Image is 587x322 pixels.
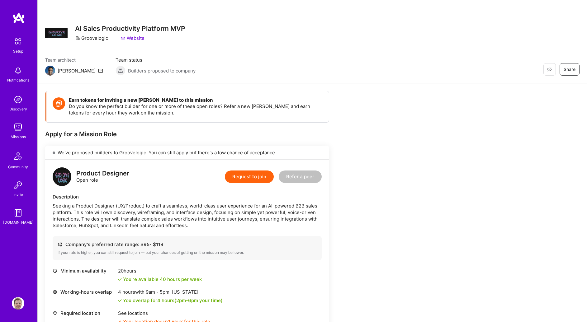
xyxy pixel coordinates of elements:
[69,103,323,116] p: Do you know the perfect builder for one or more of these open roles? Refer a new [PERSON_NAME] an...
[12,12,25,24] img: logo
[45,66,55,76] img: Team Architect
[53,310,115,316] div: Required location
[118,299,122,302] i: icon Check
[45,146,329,160] div: We've proposed builders to Groovelogic. You can still apply but there's a low chance of acceptance.
[12,35,25,48] img: setup
[58,68,96,74] div: [PERSON_NAME]
[9,106,27,112] div: Discovery
[12,207,24,219] img: guide book
[7,77,29,83] div: Notifications
[12,297,24,310] img: User Avatar
[76,170,129,183] div: Open role
[12,93,24,106] img: discovery
[75,25,185,32] h3: AI Sales Productivity Platform MVP
[560,63,580,76] button: Share
[123,297,223,304] div: You overlap for 4 hours ( your time)
[76,170,129,177] div: Product Designer
[58,250,317,255] div: If your rate is higher, you can still request to join — but your chances of getting on the missio...
[176,297,198,303] span: 2pm - 6pm
[3,219,33,226] div: [DOMAIN_NAME]
[279,170,322,183] button: Refer a peer
[116,57,196,63] span: Team status
[547,67,552,72] i: icon EyeClosed
[53,194,322,200] div: Description
[75,36,80,41] i: icon CompanyGray
[58,242,62,247] i: icon Cash
[128,68,196,74] span: Builders proposed to company
[53,203,322,229] div: Seeking a Product Designer (UX/Product) to craft a seamless, world-class user experience for an A...
[10,297,26,310] a: User Avatar
[13,48,23,54] div: Setup
[53,311,57,315] i: icon Location
[11,149,26,164] img: Community
[118,278,122,281] i: icon Check
[45,57,103,63] span: Team architect
[53,289,115,295] div: Working-hours overlap
[12,179,24,191] img: Invite
[53,167,71,186] img: logo
[53,268,115,274] div: Minimum availability
[45,28,68,38] img: Company Logo
[116,66,125,76] img: Builders proposed to company
[11,133,26,140] div: Missions
[564,66,575,72] span: Share
[12,121,24,133] img: teamwork
[53,97,65,110] img: Token icon
[225,170,274,183] button: Request to join
[58,241,317,248] div: Company’s preferred rate range: $ 95 - $ 119
[8,164,28,170] div: Community
[75,35,108,41] div: Groovelogic
[98,68,103,73] i: icon Mail
[13,191,23,198] div: Invite
[53,290,57,294] i: icon World
[12,64,24,77] img: bell
[144,289,172,295] span: 9am - 5pm ,
[53,268,57,273] i: icon Clock
[118,268,202,274] div: 20 hours
[118,276,202,282] div: You're available 40 hours per week
[118,289,223,295] div: 4 hours with [US_STATE]
[45,130,329,138] div: Apply for a Mission Role
[118,310,210,316] div: See locations
[69,97,323,103] h4: Earn tokens for inviting a new [PERSON_NAME] to this mission
[121,35,144,41] a: Website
